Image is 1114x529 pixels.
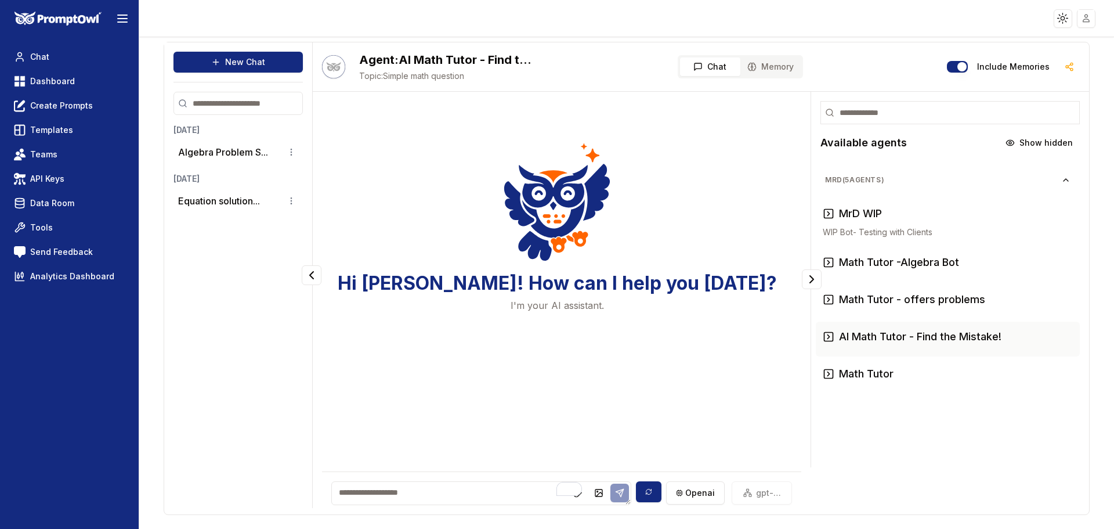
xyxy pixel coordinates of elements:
button: Equation solution... [178,194,260,208]
h3: AI Math Tutor - Find the Mistake! [839,329,1001,345]
span: Teams [30,149,57,160]
img: placeholder-user.jpg [1078,10,1095,27]
h3: Math Tutor -Algebra Bot [839,254,959,271]
span: Chat [707,61,726,73]
a: Tools [9,217,129,238]
button: Collapse panel [802,269,822,289]
img: PromptOwl [15,12,102,26]
span: Tools [30,222,53,233]
span: Data Room [30,197,74,209]
button: Collapse panel [302,265,321,285]
button: Show hidden [999,134,1080,152]
span: Analytics Dashboard [30,271,114,282]
h3: [DATE] [173,173,303,185]
h2: Available agents [820,135,907,151]
h3: Math Tutor - offers problems [839,292,985,308]
span: openai [685,487,715,499]
a: Chat [9,46,129,67]
span: Create Prompts [30,100,93,111]
h3: [DATE] [173,124,303,136]
img: feedback [14,246,26,258]
p: I'm your AI assistant. [511,298,604,312]
h3: MrD WIP [839,206,882,222]
img: Bot [322,55,345,78]
a: Dashboard [9,71,129,92]
span: Show hidden [1019,137,1073,149]
button: Include memories in the messages below [947,61,968,73]
button: openai [666,481,725,505]
span: Templates [30,124,73,136]
span: MrD ( 5 agents) [825,175,1061,185]
a: Create Prompts [9,95,129,116]
p: WIP Bot- Testing with Clients [823,226,1073,238]
span: Chat [30,51,49,63]
span: Send Feedback [30,246,93,258]
a: Data Room [9,193,129,214]
span: Memory [761,61,794,73]
a: Send Feedback [9,242,129,262]
span: Simple math question [359,70,533,82]
button: Conversation options [284,145,298,159]
span: Dashboard [30,75,75,87]
button: Conversation options [284,194,298,208]
button: Algebra Problem S... [178,145,268,159]
button: New Chat [173,52,303,73]
a: Analytics Dashboard [9,266,129,287]
textarea: To enrich screen reader interactions, please activate Accessibility in Grammarly extension settings [331,481,631,505]
label: Include memories in the messages below [977,63,1050,71]
button: MrD(5agents) [816,171,1080,189]
h3: Math Tutor [839,366,894,382]
button: Talk with Hootie [322,55,345,78]
button: Sync model selection with the edit page [636,481,661,502]
a: Templates [9,120,129,141]
h2: AI Math Tutor - Find the Mistake! [359,52,533,68]
img: Welcome Owl [504,141,610,264]
h3: Hi [PERSON_NAME]! How can I help you [DATE]? [338,273,777,294]
a: API Keys [9,168,129,189]
a: Teams [9,144,129,165]
span: API Keys [30,173,64,185]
